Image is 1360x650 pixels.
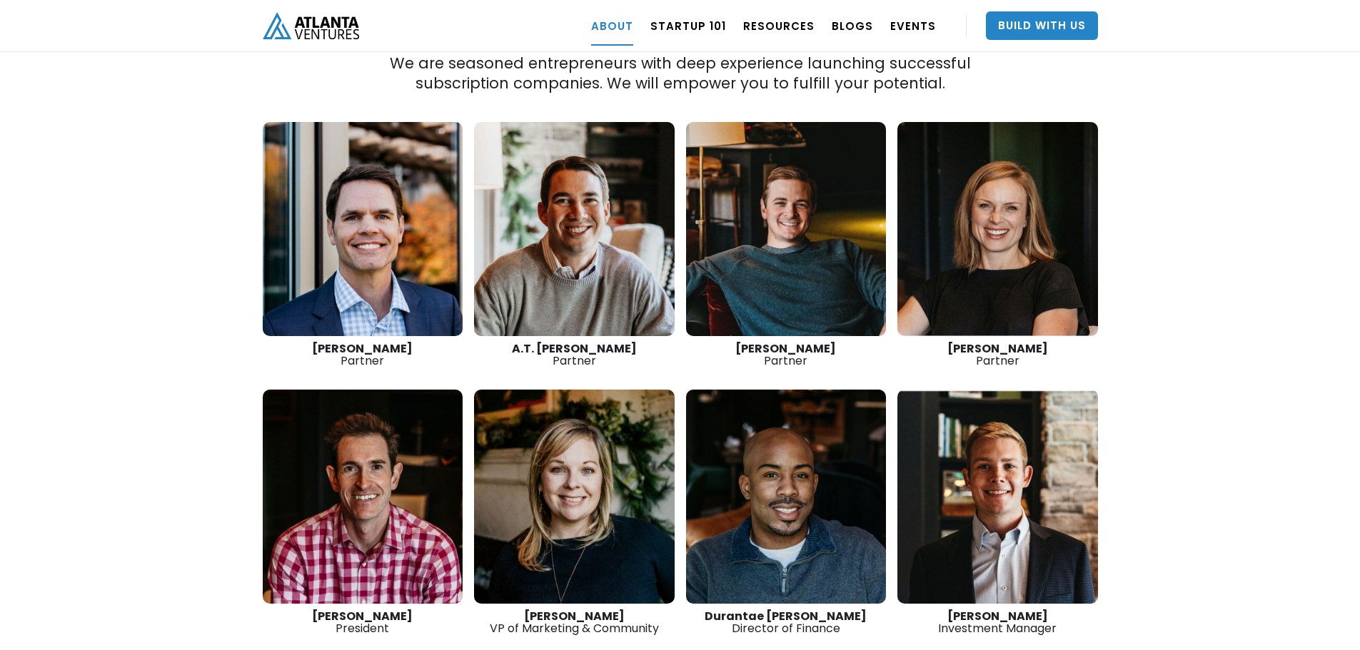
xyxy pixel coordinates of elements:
[312,340,413,357] strong: [PERSON_NAME]
[686,342,887,367] div: Partner
[947,340,1048,357] strong: [PERSON_NAME]
[686,610,887,634] div: Director of Finance
[897,342,1098,367] div: Partner
[524,608,625,624] strong: [PERSON_NAME]
[512,340,637,357] strong: A.T. [PERSON_NAME]
[735,340,836,357] strong: [PERSON_NAME]
[474,610,675,634] div: VP of Marketing & Community
[312,608,413,624] strong: [PERSON_NAME]
[591,6,633,46] a: ABOUT
[650,6,726,46] a: Startup 101
[986,11,1098,40] a: Build With Us
[263,610,463,634] div: President
[890,6,936,46] a: EVENTS
[263,342,463,367] div: Partner
[743,6,815,46] a: RESOURCES
[832,6,873,46] a: BLOGS
[897,610,1098,634] div: Investment Manager
[947,608,1048,624] strong: [PERSON_NAME]
[474,342,675,367] div: Partner
[705,608,867,624] strong: Durantae [PERSON_NAME]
